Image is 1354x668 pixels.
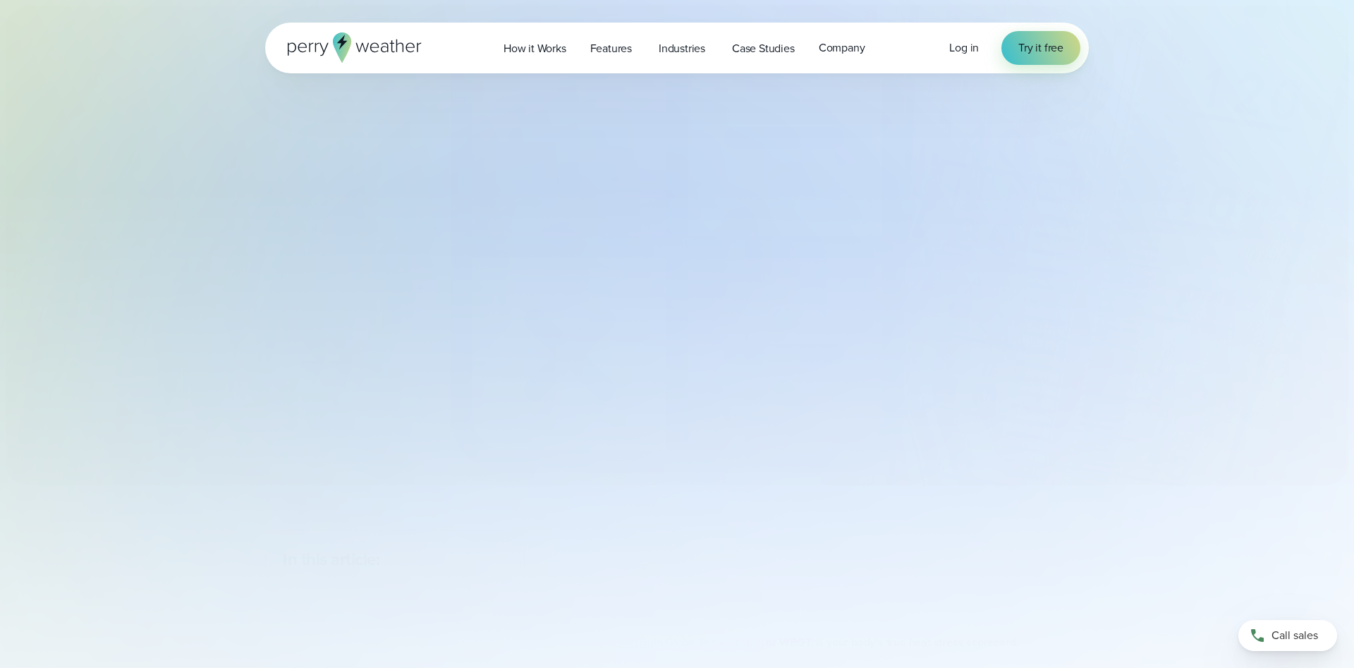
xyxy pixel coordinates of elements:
[1001,31,1080,65] a: Try it free
[659,40,705,57] span: Industries
[732,40,795,57] span: Case Studies
[720,34,807,63] a: Case Studies
[1018,40,1063,56] span: Try it free
[1271,627,1318,644] span: Call sales
[504,40,566,57] span: How it Works
[949,40,979,56] a: Log in
[590,40,632,57] span: Features
[819,40,865,56] span: Company
[492,34,578,63] a: How it Works
[1238,620,1337,651] a: Call sales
